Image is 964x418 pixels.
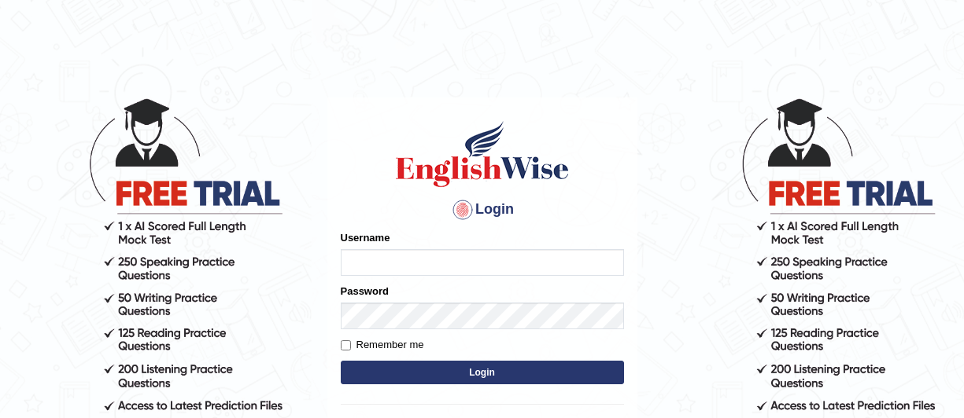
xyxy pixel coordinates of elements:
label: Username [341,230,390,245]
button: Login [341,361,624,384]
label: Password [341,284,389,299]
label: Remember me [341,337,424,353]
h4: Login [341,197,624,222]
img: Logo of English Wise sign in for intelligent practice with AI [393,119,572,189]
input: Remember me [341,340,351,350]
